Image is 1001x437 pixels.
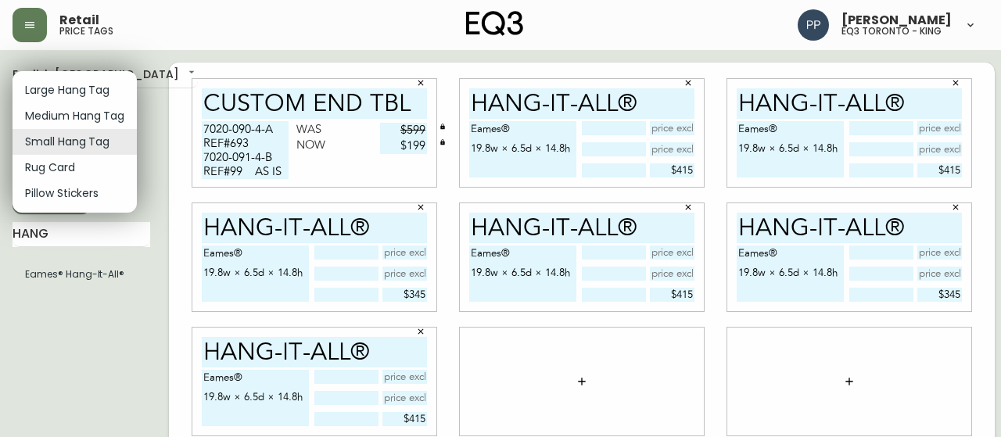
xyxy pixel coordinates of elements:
li: Large Hang Tag [13,77,137,103]
li: Pillow Stickers [13,181,137,206]
div: Now [127,76,211,91]
input: price excluding $ [211,60,258,76]
input: price excluding $ [211,76,258,91]
li: Small Hang Tag [13,129,137,155]
li: Medium Hang Tag [13,103,137,129]
textarea: 7020-090-4-A REF#693 7020-091-4-B REF#99 AS IS [33,59,120,116]
div: Was [127,60,211,76]
li: Rug Card [13,155,137,181]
